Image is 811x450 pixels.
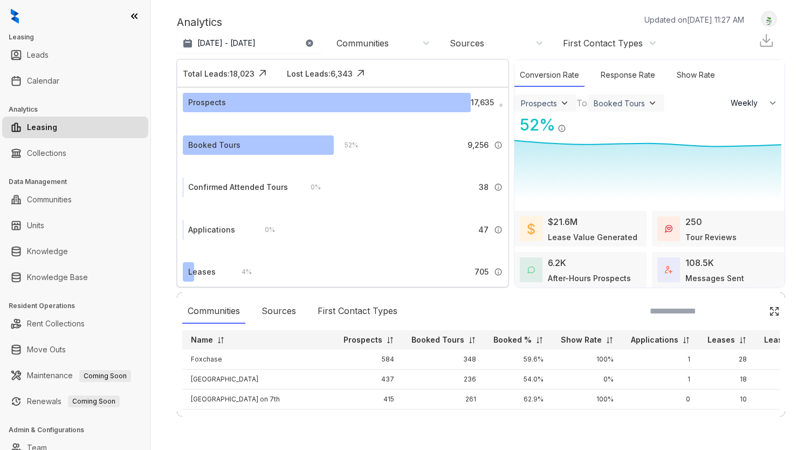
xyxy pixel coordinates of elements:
[494,268,503,276] img: Info
[335,350,403,370] td: 584
[561,335,602,345] p: Show Rate
[548,272,631,284] div: After-Hours Prospects
[335,410,403,429] td: 390
[494,141,503,149] img: Info
[521,99,557,108] div: Prospects
[485,370,552,390] td: 54.0%
[699,410,755,429] td: 11
[27,215,44,236] a: Units
[2,365,148,386] li: Maintenance
[731,98,764,108] span: Weekly
[471,97,494,108] span: 17,635
[622,390,699,410] td: 0
[595,64,661,87] div: Response Rate
[761,13,776,25] img: UserAvatar
[566,114,582,131] img: Click Icon
[535,336,544,344] img: sorting
[403,390,485,410] td: 261
[2,70,148,92] li: Calendar
[548,215,578,228] div: $21.6M
[334,139,358,151] div: 52 %
[682,336,690,344] img: sorting
[27,391,120,412] a: RenewalsComing Soon
[254,224,275,236] div: 0 %
[182,370,335,390] td: [GEOGRAPHIC_DATA]
[182,299,245,324] div: Communities
[182,410,335,429] td: Chase East
[485,350,552,370] td: 59.6%
[594,99,645,108] div: Booked Tours
[644,14,744,25] p: Updated on [DATE] 11:27 AM
[188,266,216,278] div: Leases
[685,256,714,269] div: 108.5K
[493,335,532,345] p: Booked %
[450,37,484,49] div: Sources
[411,335,464,345] p: Booked Tours
[499,104,503,107] img: Info
[485,410,552,429] td: 65.1%
[27,117,57,138] a: Leasing
[563,37,643,49] div: First Contact Types
[622,350,699,370] td: 1
[336,37,389,49] div: Communities
[606,336,614,344] img: sorting
[9,32,150,42] h3: Leasing
[631,335,678,345] p: Applications
[622,410,699,429] td: 0
[707,335,735,345] p: Leases
[514,64,585,87] div: Conversion Rate
[197,38,256,49] p: [DATE] - [DATE]
[343,335,382,345] p: Prospects
[2,391,148,412] li: Renewals
[514,113,555,137] div: 52 %
[769,306,780,317] img: Click Icon
[256,299,301,324] div: Sources
[9,301,150,311] h3: Resident Operations
[335,370,403,390] td: 437
[177,33,322,53] button: [DATE] - [DATE]
[68,396,120,407] span: Coming Soon
[527,266,535,274] img: AfterHoursConversations
[188,97,226,108] div: Prospects
[665,225,672,233] img: TourReviews
[188,139,240,151] div: Booked Tours
[746,306,755,316] img: SearchIcon
[182,390,335,410] td: [GEOGRAPHIC_DATA] on 7th
[552,390,622,410] td: 100%
[548,256,566,269] div: 6.2K
[479,181,489,193] span: 38
[699,390,755,410] td: 10
[724,93,785,113] button: Weekly
[548,231,637,243] div: Lease Value Generated
[191,335,213,345] p: Name
[2,313,148,335] li: Rent Collections
[188,224,235,236] div: Applications
[231,266,252,278] div: 4 %
[468,336,476,344] img: sorting
[468,139,489,151] span: 9,256
[559,98,570,108] img: ViewFilterArrow
[685,272,744,284] div: Messages Sent
[2,267,148,288] li: Knowledge Base
[27,189,72,210] a: Communities
[2,142,148,164] li: Collections
[27,70,59,92] a: Calendar
[475,266,489,278] span: 705
[11,9,19,24] img: logo
[27,241,68,262] a: Knowledge
[188,181,288,193] div: Confirmed Attended Tours
[9,425,150,435] h3: Admin & Configurations
[699,370,755,390] td: 18
[622,370,699,390] td: 1
[9,177,150,187] h3: Data Management
[2,44,148,66] li: Leads
[478,224,489,236] span: 47
[312,299,403,324] div: First Contact Types
[403,410,485,429] td: 254
[647,98,658,108] img: ViewFilterArrow
[699,350,755,370] td: 28
[552,370,622,390] td: 0%
[9,105,150,114] h3: Analytics
[494,183,503,192] img: Info
[335,390,403,410] td: 415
